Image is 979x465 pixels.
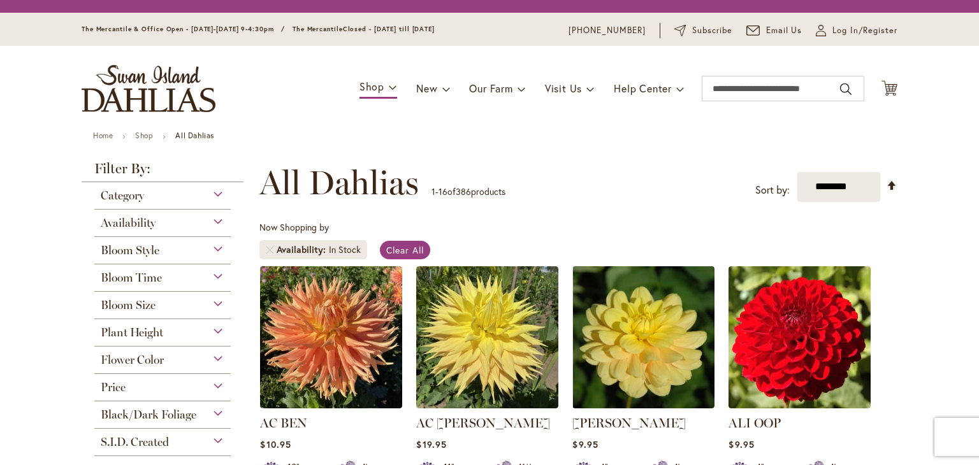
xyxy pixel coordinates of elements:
[569,24,646,37] a: [PHONE_NUMBER]
[431,185,435,197] span: 1
[343,25,435,33] span: Closed - [DATE] till [DATE]
[729,266,871,408] img: ALI OOP
[101,298,156,312] span: Bloom Size
[572,266,714,408] img: AHOY MATEY
[729,438,754,450] span: $9.95
[101,353,164,367] span: Flower Color
[101,380,126,394] span: Price
[816,24,897,37] a: Log In/Register
[135,131,153,140] a: Shop
[101,216,156,230] span: Availability
[380,241,430,259] a: Clear All
[260,399,402,411] a: AC BEN
[431,182,505,202] p: - of products
[416,399,558,411] a: AC Jeri
[572,415,686,431] a: [PERSON_NAME]
[260,266,402,408] img: AC BEN
[260,415,307,431] a: AC BEN
[277,243,329,256] span: Availability
[545,82,582,95] span: Visit Us
[329,243,361,256] div: In Stock
[416,82,437,95] span: New
[101,243,159,257] span: Bloom Style
[674,24,732,37] a: Subscribe
[101,189,144,203] span: Category
[82,25,343,33] span: The Mercantile & Office Open - [DATE]-[DATE] 9-4:30pm / The Mercantile
[101,325,163,340] span: Plant Height
[746,24,802,37] a: Email Us
[101,271,162,285] span: Bloom Time
[614,82,672,95] span: Help Center
[101,408,196,422] span: Black/Dark Foliage
[755,178,790,202] label: Sort by:
[832,24,897,37] span: Log In/Register
[266,246,273,254] a: Remove Availability In Stock
[766,24,802,37] span: Email Us
[840,79,852,99] button: Search
[572,399,714,411] a: AHOY MATEY
[93,131,113,140] a: Home
[82,65,215,112] a: store logo
[386,244,424,256] span: Clear All
[729,415,781,431] a: ALI OOP
[82,162,243,182] strong: Filter By:
[416,415,550,431] a: AC [PERSON_NAME]
[439,185,447,197] span: 16
[101,435,169,449] span: S.I.D. Created
[359,80,384,93] span: Shop
[469,82,512,95] span: Our Farm
[692,24,732,37] span: Subscribe
[175,131,214,140] strong: All Dahlias
[729,399,871,411] a: ALI OOP
[416,438,446,450] span: $19.95
[456,185,471,197] span: 386
[416,266,558,408] img: AC Jeri
[260,438,291,450] span: $10.95
[259,221,329,233] span: Now Shopping by
[259,164,419,202] span: All Dahlias
[572,438,598,450] span: $9.95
